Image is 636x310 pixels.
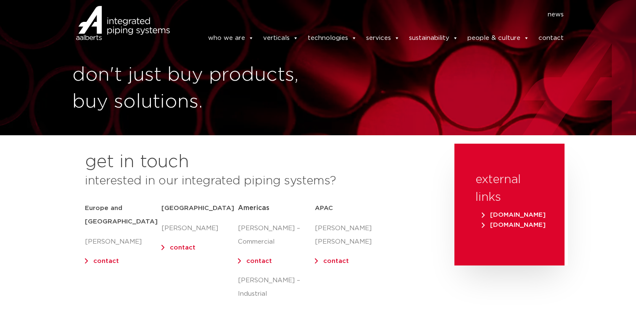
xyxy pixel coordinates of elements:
[238,274,314,301] p: [PERSON_NAME] – Industrial
[315,222,391,249] p: [PERSON_NAME] [PERSON_NAME]
[170,244,195,251] a: contact
[85,172,433,190] h3: interested in our integrated piping systems?
[72,62,314,116] h1: don't just buy products, buy solutions.
[548,8,564,21] a: news
[475,171,544,206] h3: external links
[315,202,391,215] h5: APAC
[480,212,548,218] a: [DOMAIN_NAME]
[480,222,548,228] a: [DOMAIN_NAME]
[538,30,564,47] a: contact
[85,205,158,225] strong: Europe and [GEOGRAPHIC_DATA]
[93,258,119,264] a: contact
[182,8,564,21] nav: Menu
[85,152,189,172] h2: get in touch
[308,30,357,47] a: technologies
[238,205,269,211] span: Americas
[323,258,349,264] a: contact
[467,30,529,47] a: people & culture
[482,222,546,228] span: [DOMAIN_NAME]
[161,222,238,235] p: [PERSON_NAME]
[161,202,238,215] h5: [GEOGRAPHIC_DATA]
[246,258,272,264] a: contact
[238,222,314,249] p: [PERSON_NAME] – Commercial
[263,30,298,47] a: verticals
[208,30,254,47] a: who we are
[409,30,458,47] a: sustainability
[366,30,400,47] a: services
[85,235,161,249] p: [PERSON_NAME]
[482,212,546,218] span: [DOMAIN_NAME]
